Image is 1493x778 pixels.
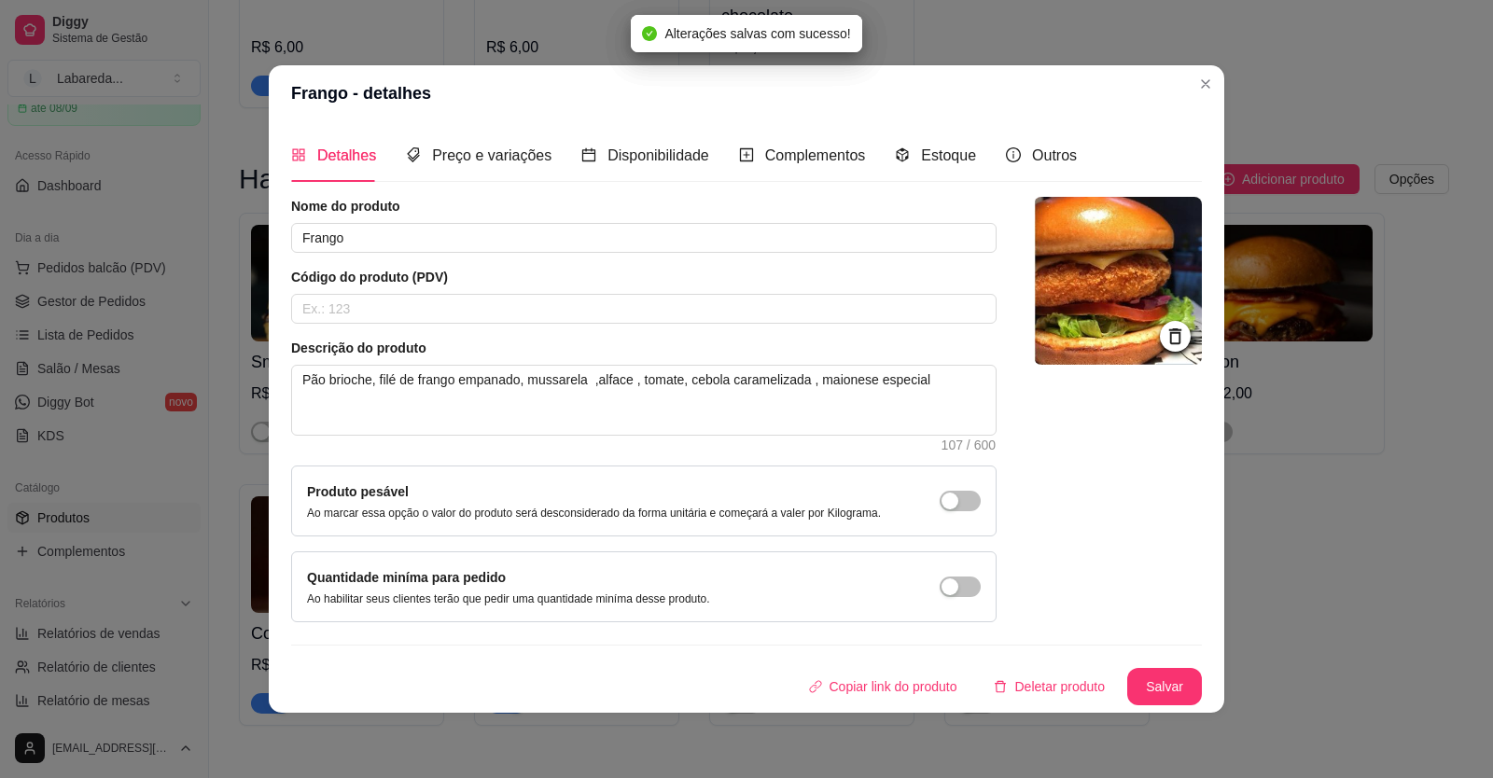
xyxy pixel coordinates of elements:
img: logo da loja [1034,197,1202,365]
textarea: Pão brioche, filé de frango empanado, mussarela ,alface , tomate, cebola caramelizada , maionese ... [292,366,996,435]
span: appstore [291,147,306,162]
p: Ao habilitar seus clientes terão que pedir uma quantidade miníma desse produto. [307,591,710,606]
header: Frango - detalhes [269,65,1224,121]
p: Ao marcar essa opção o valor do produto será desconsiderado da forma unitária e começará a valer ... [307,506,881,521]
input: Ex.: 123 [291,294,997,324]
button: Salvar [1127,668,1202,705]
span: plus-square [739,147,754,162]
span: Disponibilidade [607,147,709,163]
button: Copiar link do produto [794,668,972,705]
article: Nome do produto [291,197,997,215]
button: deleteDeletar produto [979,668,1120,705]
span: Estoque [921,147,976,163]
span: calendar [581,147,596,162]
span: Detalhes [317,147,376,163]
span: Alterações salvas com sucesso! [664,26,850,41]
article: Descrição do produto [291,339,997,357]
article: Código do produto (PDV) [291,268,997,286]
span: code-sandbox [895,147,910,162]
span: Complementos [765,147,866,163]
span: tags [406,147,421,162]
span: check-circle [642,26,657,41]
button: Close [1191,69,1221,99]
input: Ex.: Hamburguer de costela [291,223,997,253]
label: Produto pesável [307,484,409,499]
span: Preço e variações [432,147,551,163]
span: Outros [1032,147,1077,163]
span: info-circle [1006,147,1021,162]
label: Quantidade miníma para pedido [307,570,506,585]
span: delete [994,680,1007,693]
